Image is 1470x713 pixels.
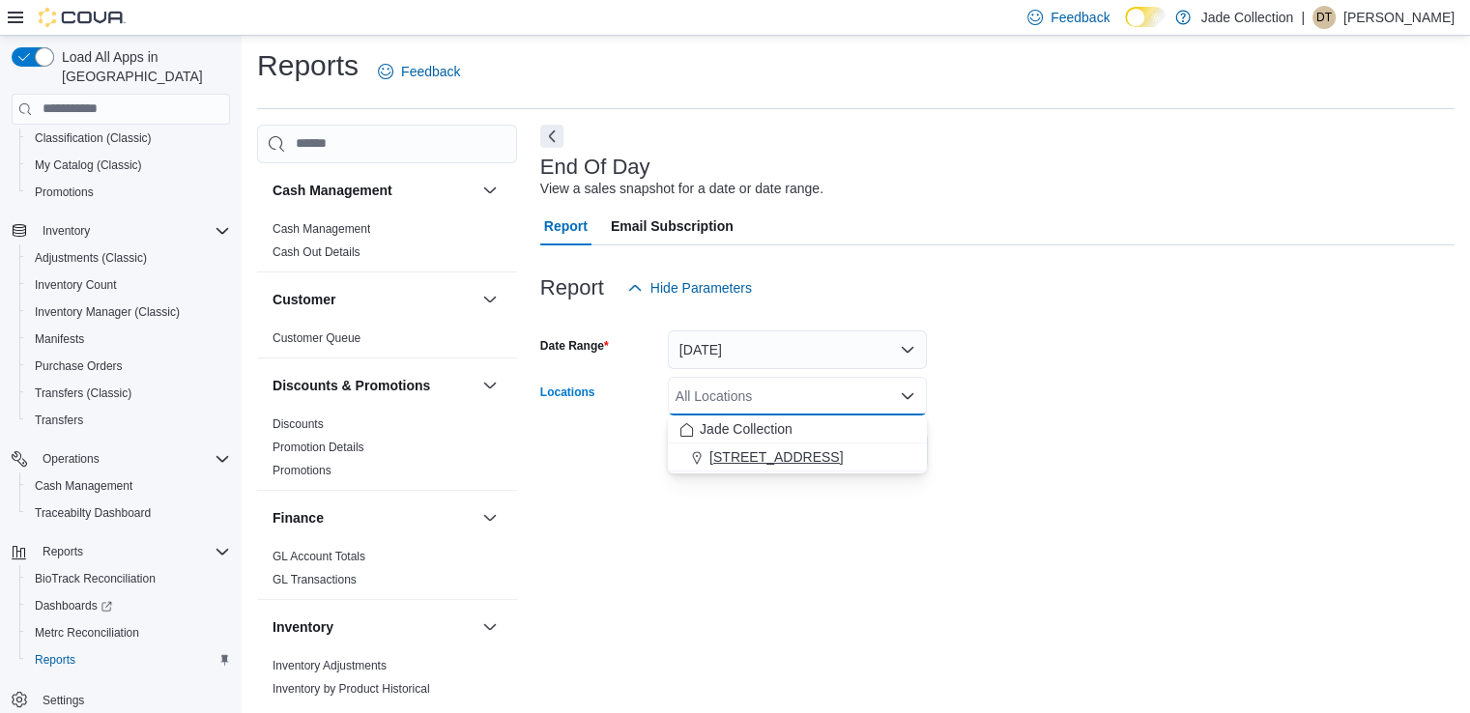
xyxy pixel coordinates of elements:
[27,621,147,644] a: Metrc Reconciliation
[273,245,360,259] a: Cash Out Details
[1343,6,1455,29] p: [PERSON_NAME]
[27,409,230,432] span: Transfers
[35,130,152,146] span: Classification (Classic)
[273,221,370,237] span: Cash Management
[19,326,238,353] button: Manifests
[1051,8,1110,27] span: Feedback
[35,687,230,711] span: Settings
[27,501,159,525] a: Traceabilty Dashboard
[19,499,238,527] button: Traceabilty Dashboard
[27,300,230,324] span: Inventory Manager (Classic)
[19,244,238,271] button: Adjustments (Classic)
[540,338,609,354] label: Date Range
[273,417,324,431] a: Discounts
[27,273,230,297] span: Inventory Count
[257,413,517,490] div: Discounts & Promotions
[709,447,843,467] span: [STREET_ADDRESS]
[19,299,238,326] button: Inventory Manager (Classic)
[27,328,92,351] a: Manifests
[273,508,324,528] h3: Finance
[35,304,180,320] span: Inventory Manager (Classic)
[19,271,238,299] button: Inventory Count
[273,658,387,673] span: Inventory Adjustments
[620,269,760,307] button: Hide Parameters
[273,572,357,587] span: GL Transactions
[257,217,517,271] div: Cash Management
[273,550,365,563] a: GL Account Totals
[27,181,101,204] a: Promotions
[700,419,793,439] span: Jade Collection
[43,223,90,239] span: Inventory
[35,219,230,242] span: Inventory
[27,300,187,324] a: Inventory Manager (Classic)
[1301,6,1305,29] p: |
[540,276,604,299] h3: Report
[35,625,139,641] span: Metrc Reconciliation
[27,474,140,498] a: Cash Management
[27,328,230,351] span: Manifests
[273,416,324,432] span: Discounts
[19,472,238,499] button: Cash Management
[668,415,927,443] button: Jade Collection
[35,219,98,242] button: Inventory
[35,277,117,293] span: Inventory Count
[27,154,150,177] a: My Catalog (Classic)
[35,505,151,521] span: Traceabilty Dashboard
[273,181,392,200] h3: Cash Management
[273,659,387,672] a: Inventory Adjustments
[540,125,563,148] button: Next
[273,464,331,477] a: Promotions
[273,376,475,395] button: Discounts & Promotions
[19,407,238,434] button: Transfers
[19,646,238,673] button: Reports
[273,617,333,637] h3: Inventory
[35,447,230,471] span: Operations
[478,615,502,639] button: Inventory
[4,538,238,565] button: Reports
[668,330,927,369] button: [DATE]
[257,545,517,599] div: Finance
[370,52,468,91] a: Feedback
[27,246,230,270] span: Adjustments (Classic)
[35,598,112,613] span: Dashboards
[35,540,230,563] span: Reports
[668,443,927,471] button: [STREET_ADDRESS]
[544,207,588,245] span: Report
[19,152,238,179] button: My Catalog (Classic)
[35,652,75,668] span: Reports
[35,250,147,266] span: Adjustments (Classic)
[27,181,230,204] span: Promotions
[273,290,475,309] button: Customer
[27,501,230,525] span: Traceabilty Dashboard
[27,273,125,297] a: Inventory Count
[35,571,156,586] span: BioTrack Reconciliation
[27,246,155,270] a: Adjustments (Classic)
[273,181,475,200] button: Cash Management
[27,355,230,378] span: Purchase Orders
[273,549,365,564] span: GL Account Totals
[35,157,142,173] span: My Catalog (Classic)
[27,409,91,432] a: Transfers
[27,355,130,378] a: Purchase Orders
[27,594,230,617] span: Dashboards
[257,327,517,357] div: Customer
[27,648,83,671] a: Reports
[650,278,752,298] span: Hide Parameters
[27,621,230,644] span: Metrc Reconciliation
[19,353,238,380] button: Purchase Orders
[4,445,238,472] button: Operations
[273,573,357,586] a: GL Transactions
[27,127,159,150] a: Classification (Classic)
[273,376,430,395] h3: Discounts & Promotions
[540,179,823,199] div: View a sales snapshot for a date or date range.
[19,380,238,407] button: Transfers (Classic)
[401,62,460,81] span: Feedback
[273,508,475,528] button: Finance
[273,290,335,309] h3: Customer
[540,385,595,400] label: Locations
[4,217,238,244] button: Inventory
[1125,7,1166,27] input: Dark Mode
[54,47,230,86] span: Load All Apps in [GEOGRAPHIC_DATA]
[273,682,430,696] a: Inventory by Product Historical
[27,382,139,405] a: Transfers (Classic)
